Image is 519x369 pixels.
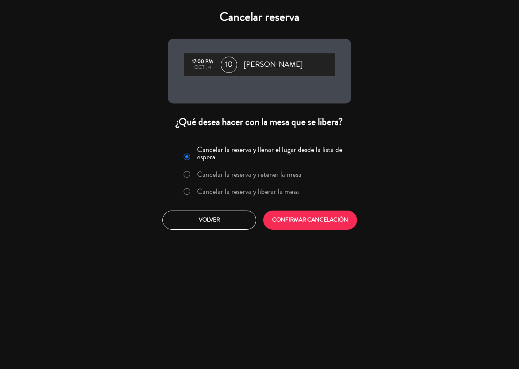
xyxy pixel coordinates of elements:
[197,188,299,195] label: Cancelar la reserva y liberar la mesa
[162,211,256,230] button: Volver
[188,65,217,70] div: oct., 4
[168,116,351,128] div: ¿Qué desea hacer con la mesa que se libera?
[221,57,237,73] span: 10
[188,59,217,65] div: 17:00 PM
[168,10,351,24] h4: Cancelar reserva
[244,59,303,71] span: [PERSON_NAME]
[197,146,346,160] label: Cancelar la reserva y llenar el lugar desde la lista de espera
[263,211,357,230] button: CONFIRMAR CANCELACIÓN
[197,171,302,178] label: Cancelar la reserva y retener la mesa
